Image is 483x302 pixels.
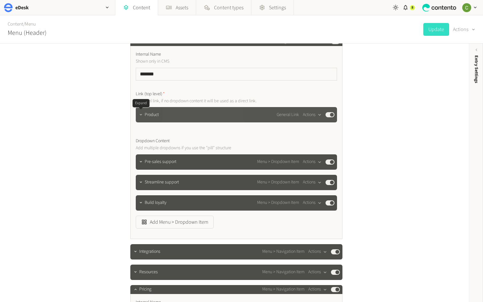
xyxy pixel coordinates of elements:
[139,286,151,293] span: Pricing
[257,199,299,206] span: Menu > Dropdown Item
[303,199,322,207] button: Actions
[411,5,413,11] span: 8
[136,58,281,65] p: Shown only in CMS
[145,199,166,206] span: Build loyalty
[136,91,165,97] span: Link (top level)
[303,179,322,186] button: Actions
[308,248,327,256] button: Actions
[303,158,322,166] button: Actions
[139,269,158,275] span: Resources
[145,179,179,186] span: Streamline support
[473,55,480,83] span: Entry Settings
[4,3,13,12] img: eDesk
[8,21,23,27] a: Content
[303,111,322,119] button: Actions
[453,23,475,36] button: Actions
[257,179,299,186] span: Menu > Dropdown Item
[308,286,327,293] button: Actions
[257,159,299,165] span: Menu > Dropdown Item
[136,51,161,58] span: Internal Name
[136,216,214,228] button: Add Menu > Dropdown Item
[423,23,449,36] button: Update
[136,144,281,151] p: Add multiple dropdowns if you use the "pill" structure
[262,269,304,275] span: Menu > Navigation Item
[262,286,304,293] span: Menu > Navigation Item
[15,4,29,12] h2: eDesk
[277,112,299,118] span: General Link
[8,28,47,38] h2: Menu (Header)
[136,97,281,105] p: Top level link, if no dropdown content it will be used as a direct link.
[145,112,159,118] span: Product
[139,248,160,255] span: Integrations
[23,21,25,27] span: /
[133,99,149,107] div: Expand
[462,3,471,12] img: Chloe Ryan
[308,268,327,276] button: Actions
[262,248,304,255] span: Menu > Navigation Item
[145,159,176,165] span: Pre-sales support
[269,4,286,12] span: Settings
[25,21,36,27] a: Menu
[136,138,170,144] span: Dropdown Content
[214,4,243,12] span: Content types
